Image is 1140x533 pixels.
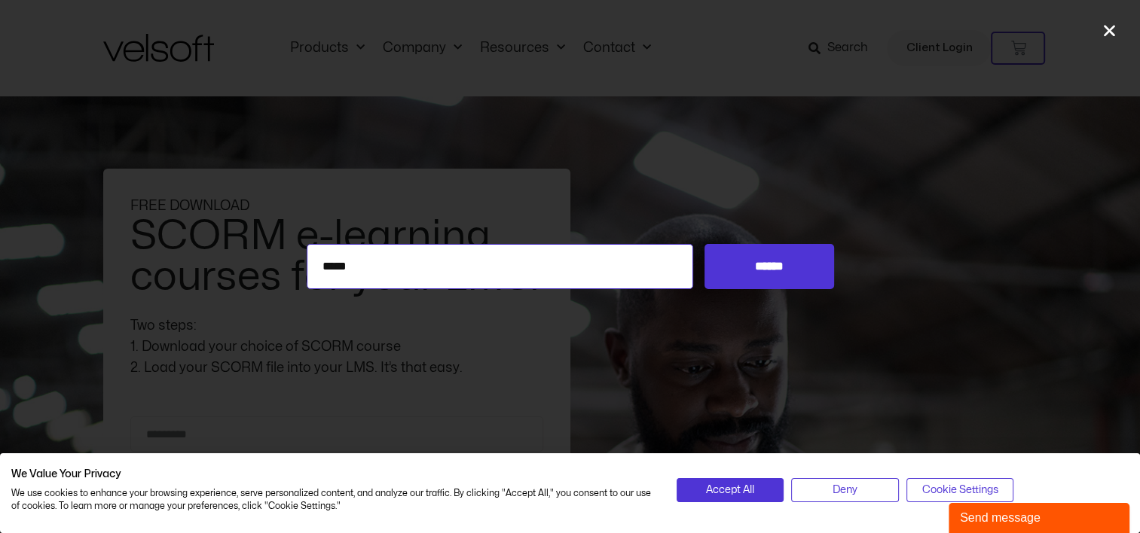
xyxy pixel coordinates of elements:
[922,482,998,498] span: Cookie Settings
[706,482,754,498] span: Accept All
[833,482,857,498] span: Deny
[677,478,784,502] button: Accept all cookies
[11,468,654,481] h2: We Value Your Privacy
[906,478,1014,502] button: Adjust cookie preferences
[791,478,899,502] button: Deny all cookies
[1102,23,1117,38] a: Close
[11,487,654,513] p: We use cookies to enhance your browsing experience, serve personalized content, and analyze our t...
[949,500,1132,533] iframe: chat widget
